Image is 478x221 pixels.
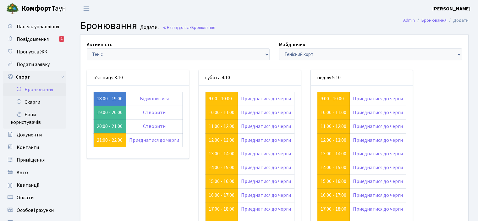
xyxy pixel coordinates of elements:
nav: breadcrumb [394,14,478,27]
span: Подати заявку [17,61,50,68]
span: Пропуск в ЖК [17,48,47,55]
span: Панель управління [17,23,59,30]
a: 14:00 - 15:00 [209,164,234,171]
a: 16:00 - 17:00 [321,192,346,199]
a: Приєднатися до черги [241,150,291,157]
a: Створити [143,109,166,116]
li: Додати [447,17,469,24]
a: Спорт [3,71,66,83]
span: Контакти [17,144,39,151]
a: Приміщення [3,154,66,166]
a: Документи [3,129,66,141]
a: Пропуск в ЖК [3,46,66,58]
a: 10:00 - 11:00 [209,109,234,116]
a: Приєднатися до черги [353,109,403,116]
img: logo.png [6,3,19,15]
a: 17:00 - 18:00 [209,206,234,213]
span: Таун [21,3,66,14]
a: Повідомлення1 [3,33,66,46]
a: Приєднатися до черги [353,178,403,185]
a: Бронювання [421,17,447,24]
a: 10:00 - 11:00 [321,109,346,116]
a: 18:00 - 19:00 [97,95,123,102]
label: Активність [87,41,113,48]
span: Оплати [17,194,34,201]
div: субота 4.10 [199,70,301,86]
a: Приєднатися до черги [241,95,291,102]
a: Приєднатися до черги [353,123,403,130]
a: Приєднатися до черги [353,206,403,213]
a: Приєднатися до черги [129,137,179,144]
div: п’ятниця 3.10 [87,70,189,86]
a: Приєднатися до черги [353,164,403,171]
a: Приєднатися до черги [241,164,291,171]
a: Назад до всіхБронювання [162,25,215,30]
a: Приєднатися до черги [353,95,403,102]
a: 15:00 - 16:00 [209,178,234,185]
b: Комфорт [21,3,52,14]
a: Приєднатися до черги [241,206,291,213]
button: Переключити навігацію [79,3,94,14]
b: [PERSON_NAME] [432,5,470,12]
a: 12:00 - 13:00 [321,137,346,144]
a: Особові рахунки [3,204,66,217]
a: Admin [403,17,415,24]
span: Повідомлення [17,36,49,43]
a: Приєднатися до черги [241,178,291,185]
a: Квитанції [3,179,66,191]
a: Відмовитися [140,95,169,102]
span: Авто [17,169,28,176]
a: 9:00 - 10:00 [321,95,344,102]
a: Приєднатися до черги [353,150,403,157]
span: Бронювання [191,25,215,30]
a: Бани користувачів [3,108,66,129]
span: Особові рахунки [17,207,54,214]
a: 16:00 - 17:00 [209,192,234,199]
a: Приєднатися до черги [241,192,291,199]
a: Створити [143,123,166,130]
span: Документи [17,131,42,138]
a: Контакти [3,141,66,154]
a: 9:00 - 10:00 [209,95,232,102]
span: Приміщення [17,157,45,163]
a: Приєднатися до черги [353,192,403,199]
a: 13:00 - 14:00 [209,150,234,157]
a: Бронювання [3,83,66,96]
a: Скарги [3,96,66,108]
label: Майданчик [279,41,305,48]
a: Панель управління [3,20,66,33]
a: Оплати [3,191,66,204]
a: 15:00 - 16:00 [321,178,346,185]
a: Подати заявку [3,58,66,71]
a: Авто [3,166,66,179]
div: 1 [59,36,64,42]
a: 13:00 - 14:00 [321,150,346,157]
a: 17:00 - 18:00 [321,206,346,213]
a: Приєднатися до черги [241,109,291,116]
div: неділя 5.10 [311,70,413,86]
small: Додати . [139,25,159,30]
a: 11:00 - 12:00 [321,123,346,130]
a: Приєднатися до черги [241,137,291,144]
a: 12:00 - 13:00 [209,137,234,144]
span: Квитанції [17,182,40,189]
span: Бронювання [80,19,137,33]
a: [PERSON_NAME] [432,5,470,13]
a: 14:00 - 15:00 [321,164,346,171]
a: Приєднатися до черги [241,123,291,130]
td: 20:00 - 21:00 [94,119,126,133]
a: Приєднатися до черги [353,137,403,144]
a: 11:00 - 12:00 [209,123,234,130]
td: 19:00 - 20:00 [94,106,126,119]
a: 21:00 - 22:00 [97,137,123,144]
